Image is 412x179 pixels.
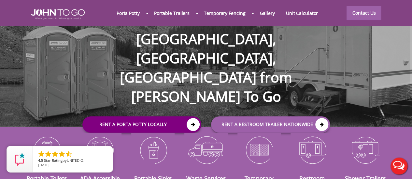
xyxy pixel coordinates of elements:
img: JOHN to go [31,9,85,19]
a: Contact Us [347,6,381,20]
a: Rent a Porta Potty Locally [82,116,201,133]
span: 4.5 [38,158,43,163]
li:  [65,150,73,158]
img: Waste-Services-icon_N.png [184,133,228,167]
img: Shower-Trailers-icon_N.png [344,133,387,167]
a: rent a RESTROOM TRAILER Nationwide [211,116,330,133]
span: [DATE] [38,162,50,167]
a: Gallery [254,6,280,20]
a: Porta Potty [111,6,145,20]
span: UNITED O. [67,158,84,163]
li:  [58,150,66,158]
span: by [38,159,107,163]
li:  [44,150,52,158]
img: Review Rating [13,153,26,166]
img: ADA-Accessible-Units-icon_N.png [78,133,121,167]
span: Star Rating [44,158,63,163]
a: Portable Trailers [149,6,195,20]
a: Unit Calculator [280,6,324,20]
img: Portable-Sinks-icon_N.png [131,133,175,167]
img: Restroom-Trailers-icon_N.png [291,133,334,167]
img: Portable-Toilets-icon_N.png [25,133,69,167]
li:  [51,150,59,158]
a: Temporary Fencing [198,6,251,20]
li:  [37,150,45,158]
button: Live Chat [386,153,412,179]
img: Temporary-Fencing-cion_N.png [237,133,281,167]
